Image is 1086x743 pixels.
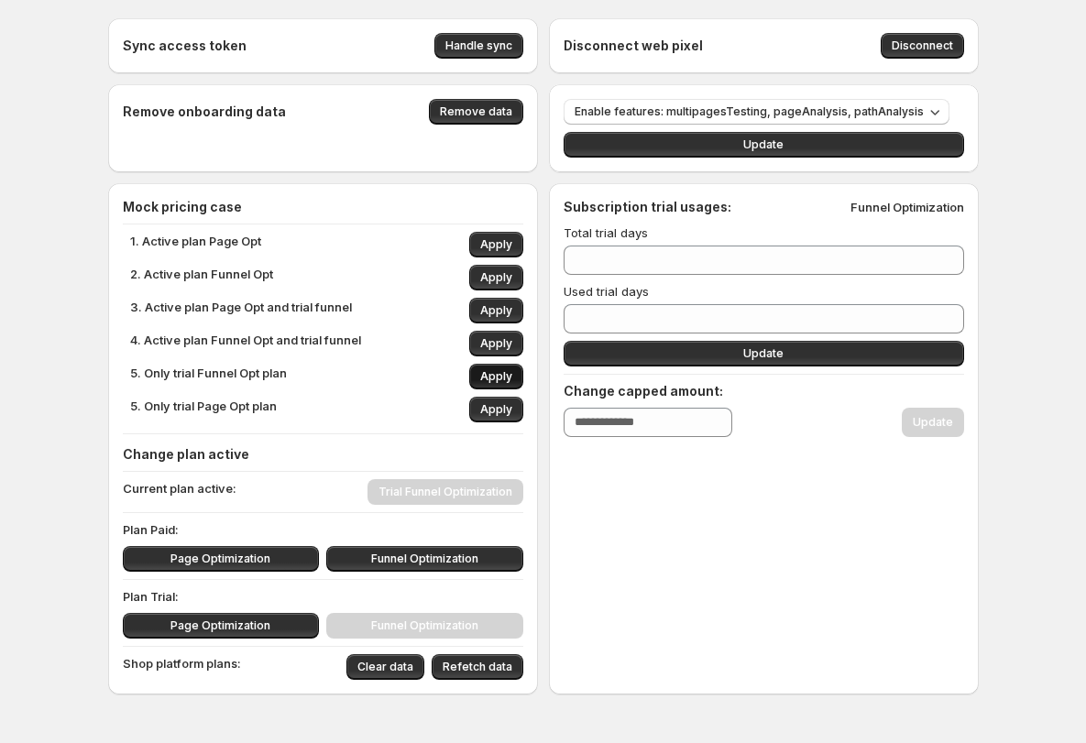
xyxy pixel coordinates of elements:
[564,341,964,366] button: Update
[564,99,949,125] button: Enable features: multipagesTesting, pageAnalysis, pathAnalysis
[130,265,273,290] p: 2. Active plan Funnel Opt
[123,654,241,680] p: Shop platform plans:
[480,336,512,351] span: Apply
[123,198,523,216] h4: Mock pricing case
[564,382,964,400] h4: Change capped amount:
[123,546,320,572] button: Page Optimization
[434,33,523,59] button: Handle sync
[357,660,413,674] span: Clear data
[123,613,320,639] button: Page Optimization
[480,270,512,285] span: Apply
[429,99,523,125] button: Remove data
[480,369,512,384] span: Apply
[881,33,964,59] button: Disconnect
[892,38,953,53] span: Disconnect
[469,232,523,257] button: Apply
[480,303,512,318] span: Apply
[743,346,784,361] span: Update
[564,198,731,216] h4: Subscription trial usages:
[170,618,270,633] span: Page Optimization
[130,232,261,257] p: 1. Active plan Page Opt
[130,298,352,323] p: 3. Active plan Page Opt and trial funnel
[371,552,478,566] span: Funnel Optimization
[480,237,512,252] span: Apply
[564,284,649,299] span: Used trial days
[469,298,523,323] button: Apply
[326,546,523,572] button: Funnel Optimization
[123,445,523,464] h4: Change plan active
[123,103,286,121] h4: Remove onboarding data
[123,587,523,606] p: Plan Trial:
[443,660,512,674] span: Refetch data
[346,654,424,680] button: Clear data
[432,654,523,680] button: Refetch data
[123,37,247,55] h4: Sync access token
[564,37,703,55] h4: Disconnect web pixel
[123,520,523,539] p: Plan Paid:
[575,104,924,119] span: Enable features: multipagesTesting, pageAnalysis, pathAnalysis
[170,552,270,566] span: Page Optimization
[445,38,512,53] span: Handle sync
[469,265,523,290] button: Apply
[130,331,361,356] p: 4. Active plan Funnel Opt and trial funnel
[743,137,784,152] span: Update
[469,397,523,422] button: Apply
[130,397,277,422] p: 5. Only trial Page Opt plan
[469,364,523,389] button: Apply
[480,402,512,417] span: Apply
[123,479,236,505] p: Current plan active:
[130,364,287,389] p: 5. Only trial Funnel Opt plan
[564,132,964,158] button: Update
[564,225,648,240] span: Total trial days
[469,331,523,356] button: Apply
[850,198,964,216] p: Funnel Optimization
[440,104,512,119] span: Remove data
